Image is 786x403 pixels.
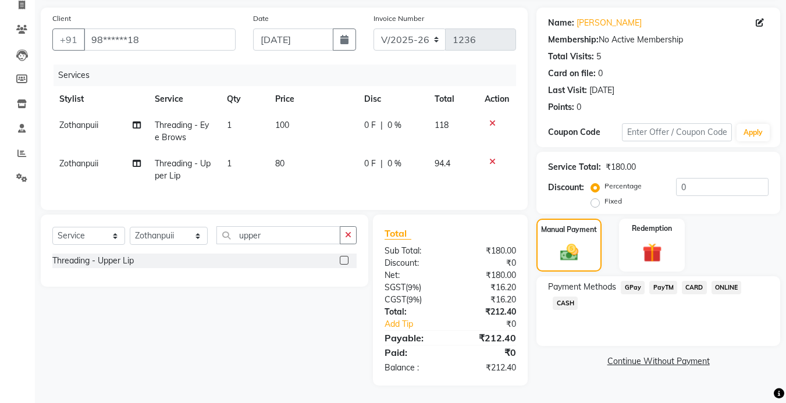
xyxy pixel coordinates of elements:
[376,318,463,330] a: Add Tip
[148,86,220,112] th: Service
[376,245,450,257] div: Sub Total:
[374,13,424,24] label: Invoice Number
[52,28,85,51] button: +91
[450,269,525,281] div: ₹180.00
[478,86,516,112] th: Action
[548,126,621,138] div: Coupon Code
[380,158,383,170] span: |
[376,294,450,306] div: ( )
[364,158,376,170] span: 0 F
[548,67,596,80] div: Card on file:
[275,158,284,169] span: 80
[387,119,401,131] span: 0 %
[435,158,450,169] span: 94.4
[376,257,450,269] div: Discount:
[548,101,574,113] div: Points:
[380,119,383,131] span: |
[712,281,742,294] span: ONLINE
[155,120,209,142] span: Threading - Eye Brows
[548,281,616,293] span: Payment Methods
[541,224,597,235] label: Manual Payment
[275,120,289,130] span: 100
[548,181,584,194] div: Discount:
[54,65,525,86] div: Services
[216,226,340,244] input: Search or Scan
[220,86,268,112] th: Qty
[554,242,584,263] img: _cash.svg
[606,161,636,173] div: ₹180.00
[450,257,525,269] div: ₹0
[450,294,525,306] div: ₹16.20
[84,28,236,51] input: Search by Name/Mobile/Email/Code
[376,362,450,374] div: Balance :
[636,241,668,265] img: _gift.svg
[52,86,148,112] th: Stylist
[598,67,603,80] div: 0
[577,101,581,113] div: 0
[376,345,450,359] div: Paid:
[548,51,594,63] div: Total Visits:
[450,245,525,257] div: ₹180.00
[268,86,357,112] th: Price
[682,281,707,294] span: CARD
[589,84,614,97] div: [DATE]
[385,282,406,293] span: SGST
[622,123,732,141] input: Enter Offer / Coupon Code
[450,306,525,318] div: ₹212.40
[450,362,525,374] div: ₹212.40
[548,34,599,46] div: Membership:
[227,120,232,130] span: 1
[539,355,778,368] a: Continue Without Payment
[604,181,642,191] label: Percentage
[376,306,450,318] div: Total:
[450,345,525,359] div: ₹0
[376,269,450,281] div: Net:
[577,17,642,29] a: [PERSON_NAME]
[553,297,578,310] span: CASH
[621,281,645,294] span: GPay
[385,227,411,240] span: Total
[604,196,622,206] label: Fixed
[548,84,587,97] div: Last Visit:
[52,13,71,24] label: Client
[357,86,428,112] th: Disc
[463,318,525,330] div: ₹0
[253,13,269,24] label: Date
[364,119,376,131] span: 0 F
[632,223,672,234] label: Redemption
[52,255,134,267] div: Threading - Upper Lip
[376,331,450,345] div: Payable:
[408,283,419,292] span: 9%
[450,281,525,294] div: ₹16.20
[737,124,770,141] button: Apply
[59,158,98,169] span: Zothanpuii
[376,281,450,294] div: ( )
[408,295,419,304] span: 9%
[435,120,449,130] span: 118
[428,86,478,112] th: Total
[59,120,98,130] span: Zothanpuii
[548,17,574,29] div: Name:
[387,158,401,170] span: 0 %
[548,34,769,46] div: No Active Membership
[385,294,406,305] span: CGST
[649,281,677,294] span: PayTM
[596,51,601,63] div: 5
[450,331,525,345] div: ₹212.40
[227,158,232,169] span: 1
[155,158,211,181] span: Threading - Upper Lip
[548,161,601,173] div: Service Total:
